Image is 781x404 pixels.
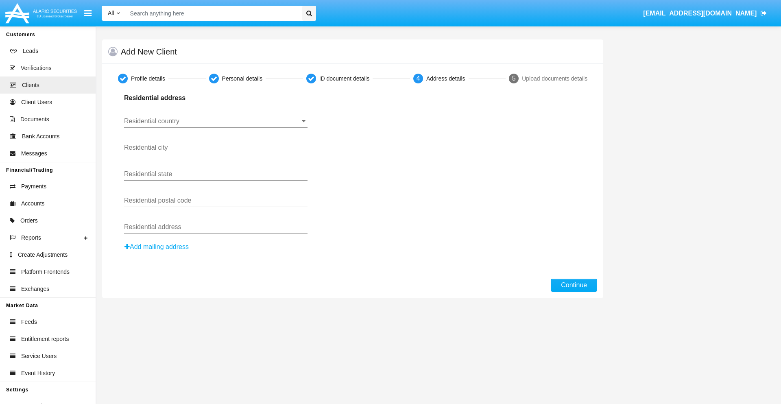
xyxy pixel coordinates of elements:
[4,1,78,25] img: Logo image
[131,74,165,83] div: Profile details
[21,318,37,326] span: Feeds
[21,149,47,158] span: Messages
[21,268,70,276] span: Platform Frontends
[426,74,465,83] div: Address details
[124,93,308,103] p: Residential address
[21,234,41,242] span: Reports
[416,75,420,82] span: 4
[319,74,370,83] div: ID document details
[643,10,757,17] span: [EMAIL_ADDRESS][DOMAIN_NAME]
[21,182,46,191] span: Payments
[126,6,299,21] input: Search
[18,251,68,259] span: Create Adjustments
[21,199,45,208] span: Accounts
[21,285,49,293] span: Exchanges
[108,10,114,16] span: All
[22,132,60,141] span: Bank Accounts
[21,64,51,72] span: Verifications
[639,2,771,25] a: [EMAIL_ADDRESS][DOMAIN_NAME]
[23,47,38,55] span: Leads
[21,98,52,107] span: Client Users
[21,369,55,378] span: Event History
[20,216,38,225] span: Orders
[21,352,57,360] span: Service Users
[512,75,516,82] span: 5
[21,335,69,343] span: Entitlement reports
[121,48,177,55] h5: Add New Client
[222,74,263,83] div: Personal details
[22,81,39,90] span: Clients
[20,115,49,124] span: Documents
[522,74,587,83] div: Upload documents details
[551,279,597,292] button: Continue
[102,9,126,17] a: All
[124,242,189,252] button: Add mailing address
